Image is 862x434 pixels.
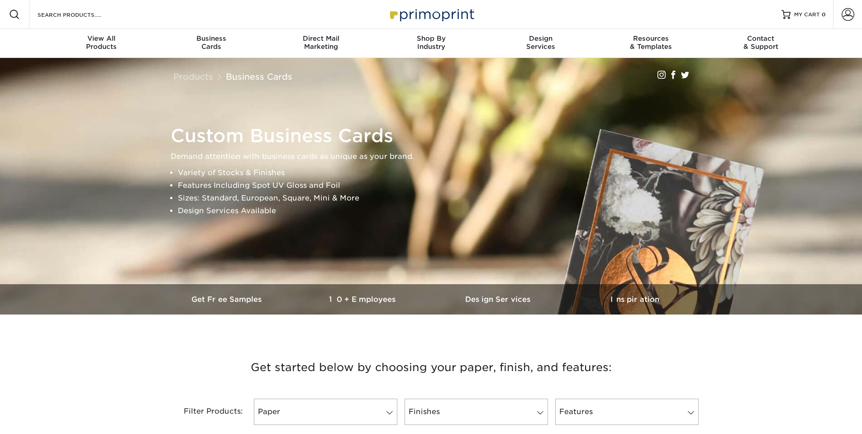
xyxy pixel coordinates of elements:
[47,29,157,58] a: View AllProducts
[167,347,696,388] h3: Get started below by choosing your paper, finish, and features:
[254,399,397,425] a: Paper
[567,295,703,304] h3: Inspiration
[173,72,213,81] a: Products
[706,34,816,43] span: Contact
[431,295,567,304] h3: Design Services
[486,34,596,51] div: Services
[160,399,250,425] div: Filter Products:
[171,125,700,147] h1: Custom Business Cards
[178,167,700,179] li: Variety of Stocks & Finishes
[266,34,376,51] div: Marketing
[266,29,376,58] a: Direct MailMarketing
[794,11,820,19] span: MY CART
[295,295,431,304] h3: 10+ Employees
[431,284,567,315] a: Design Services
[596,34,706,51] div: & Templates
[376,29,486,58] a: Shop ByIndustry
[156,29,266,58] a: BusinessCards
[47,34,157,51] div: Products
[386,5,476,24] img: Primoprint
[295,284,431,315] a: 10+ Employees
[47,34,157,43] span: View All
[171,150,700,163] p: Demand attention with business cards as unique as your brand.
[376,34,486,51] div: Industry
[486,29,596,58] a: DesignServices
[178,179,700,192] li: Features Including Spot UV Gloss and Foil
[405,399,548,425] a: Finishes
[706,34,816,51] div: & Support
[596,34,706,43] span: Resources
[376,34,486,43] span: Shop By
[160,284,295,315] a: Get Free Samples
[156,34,266,43] span: Business
[555,399,699,425] a: Features
[160,295,295,304] h3: Get Free Samples
[706,29,816,58] a: Contact& Support
[266,34,376,43] span: Direct Mail
[822,11,826,18] span: 0
[37,9,125,20] input: SEARCH PRODUCTS.....
[486,34,596,43] span: Design
[596,29,706,58] a: Resources& Templates
[567,284,703,315] a: Inspiration
[178,205,700,217] li: Design Services Available
[156,34,266,51] div: Cards
[178,192,700,205] li: Sizes: Standard, European, Square, Mini & More
[226,72,292,81] a: Business Cards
